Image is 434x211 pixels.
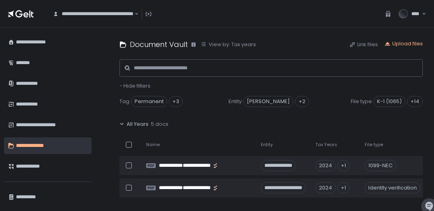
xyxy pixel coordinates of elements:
button: - Hide filters [119,82,151,90]
button: Upload files [384,40,423,47]
div: 1099-NEC [365,160,396,171]
span: Tax Years [315,142,337,148]
span: 5 docs [151,121,168,128]
span: K-1 (1065) [373,96,405,107]
span: Name [146,142,160,148]
div: +1 [337,182,350,193]
div: 2024 [315,182,336,193]
button: View by: Tax years [201,41,256,48]
span: All Years [127,121,149,128]
button: Link files [349,41,378,48]
div: +2 [295,96,309,107]
div: +1 [337,160,350,171]
span: File type [365,142,383,148]
div: +3 [169,96,183,107]
span: [PERSON_NAME] [243,96,293,107]
div: +14 [407,96,423,107]
span: Entity [261,142,273,148]
div: Search for option [48,6,139,22]
div: Identity verification [365,182,420,193]
h1: Document Vault [130,39,188,50]
span: Tag [119,98,129,105]
span: Entity [229,98,242,105]
input: Search for option [133,10,134,18]
span: File type [351,98,372,105]
span: Permanent [131,96,167,107]
div: 2024 [315,160,336,171]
